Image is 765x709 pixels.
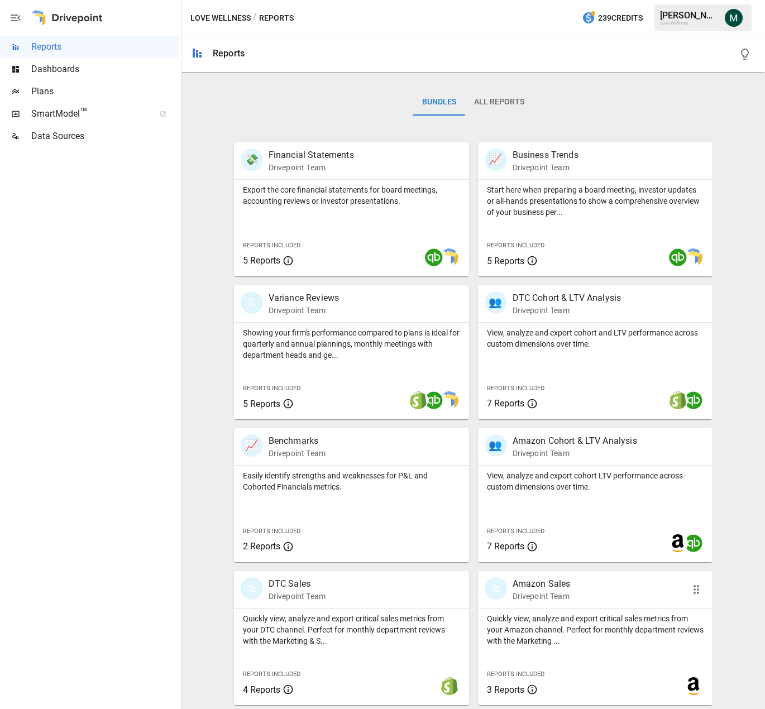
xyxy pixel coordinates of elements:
img: shopify [409,391,427,409]
img: quickbooks [685,534,702,552]
img: quickbooks [425,248,443,266]
span: 239 Credits [598,11,643,25]
p: Easily identify strengths and weaknesses for P&L and Cohorted Financials metrics. [243,470,460,492]
span: 7 Reports [487,541,524,552]
span: Reports Included [243,670,300,678]
p: Amazon Sales [513,577,571,591]
span: Reports Included [243,242,300,249]
p: Drivepoint Team [513,305,621,316]
p: Business Trends [513,148,578,162]
p: DTC Sales [269,577,326,591]
button: Bundles [413,89,465,116]
span: Reports Included [487,385,544,392]
img: shopify [441,677,458,695]
div: 🛍 [241,577,263,600]
p: Drivepoint Team [513,591,571,602]
span: Data Sources [31,130,179,143]
div: / [253,11,257,25]
span: SmartModel [31,107,147,121]
p: Start here when preparing a board meeting, investor updates or all-hands presentations to show a ... [487,184,704,218]
span: ™ [80,106,88,119]
img: smart model [441,248,458,266]
span: Dashboards [31,63,179,76]
p: Showing your firm's performance compared to plans is ideal for quarterly and annual plannings, mo... [243,327,460,361]
span: Plans [31,85,179,98]
p: Amazon Cohort & LTV Analysis [513,434,637,448]
span: 7 Reports [487,398,524,409]
div: 📈 [485,148,507,171]
p: Drivepoint Team [269,448,326,459]
span: 5 Reports [243,255,280,266]
div: 👥 [485,291,507,314]
span: Reports Included [243,385,300,392]
p: Drivepoint Team [269,162,354,173]
img: amazon [669,534,687,552]
button: Love Wellness [190,11,251,25]
span: 5 Reports [243,399,280,409]
span: 4 Reports [243,684,280,695]
span: Reports [31,40,179,54]
p: Drivepoint Team [513,448,637,459]
span: 5 Reports [487,256,524,266]
div: 📈 [241,434,263,457]
p: View, analyze and export cohort LTV performance across custom dimensions over time. [487,470,704,492]
button: All Reports [465,89,533,116]
img: Michael Cormack [725,9,743,27]
span: 2 Reports [243,541,280,552]
p: Variance Reviews [269,291,339,305]
span: Reports Included [487,242,544,249]
span: Reports Included [487,670,544,678]
div: Reports [213,48,245,59]
div: 🛍 [485,577,507,600]
span: Reports Included [243,528,300,535]
div: [PERSON_NAME] [660,10,718,21]
p: Drivepoint Team [269,305,339,316]
div: 👥 [485,434,507,457]
img: smart model [685,248,702,266]
div: 💸 [241,148,263,171]
p: View, analyze and export cohort and LTV performance across custom dimensions over time. [487,327,704,349]
p: Export the core financial statements for board meetings, accounting reviews or investor presentat... [243,184,460,207]
p: Quickly view, analyze and export critical sales metrics from your DTC channel. Perfect for monthl... [243,613,460,646]
p: Benchmarks [269,434,326,448]
img: amazon [685,677,702,695]
p: Drivepoint Team [513,162,578,173]
button: Michael Cormack [718,2,749,33]
span: Reports Included [487,528,544,535]
button: 239Credits [577,8,647,28]
img: quickbooks [669,248,687,266]
p: DTC Cohort & LTV Analysis [513,291,621,305]
div: Love Wellness [660,21,718,26]
span: 3 Reports [487,684,524,695]
img: quickbooks [685,391,702,409]
p: Quickly view, analyze and export critical sales metrics from your Amazon channel. Perfect for mon... [487,613,704,646]
img: quickbooks [425,391,443,409]
div: 🗓 [241,291,263,314]
img: smart model [441,391,458,409]
p: Drivepoint Team [269,591,326,602]
img: shopify [669,391,687,409]
p: Financial Statements [269,148,354,162]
